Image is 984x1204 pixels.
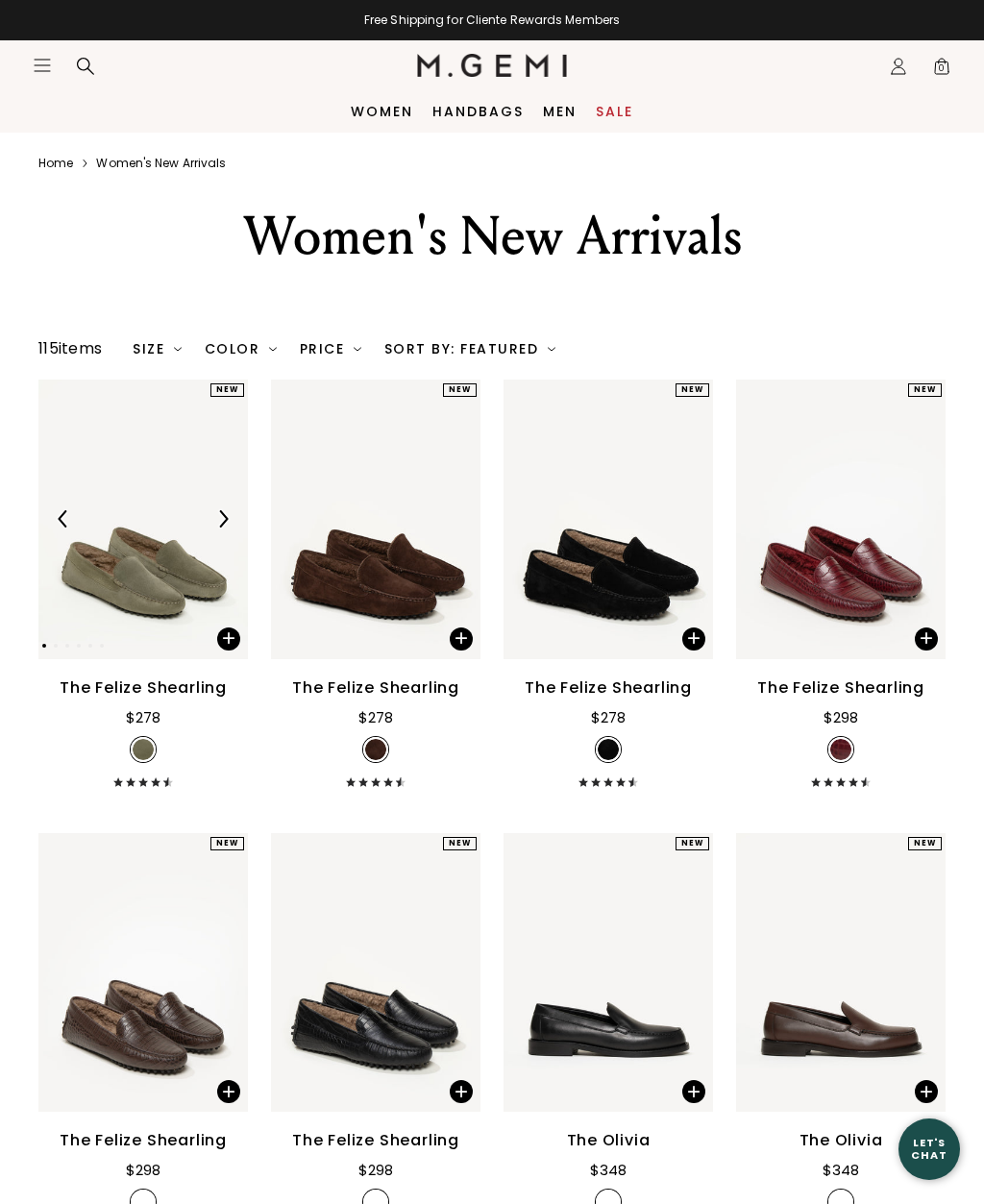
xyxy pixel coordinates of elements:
[799,1129,883,1152] div: The Olivia
[38,380,248,787] a: Previous ArrowNext ArrowThe Felize Shearling$278
[55,510,72,528] img: Previous Arrow
[443,837,477,850] div: NEW
[358,706,393,729] div: $278
[591,706,626,729] div: $278
[354,345,361,353] img: chevron-down.svg
[736,833,946,1113] img: The Olivia
[567,1129,651,1152] div: The Olivia
[757,676,924,700] div: The Felize Shearling
[269,345,277,353] img: chevron-down.svg
[135,202,849,271] div: Women's New Arrivals
[908,383,942,397] div: NEW
[417,54,568,77] img: M.Gemi
[596,104,633,119] a: Sale
[598,739,619,760] img: v_12456_SWATCH_50x.jpg
[292,1129,459,1152] div: The Felize Shearling
[365,739,386,760] img: v_12460_SWATCH_50x.jpg
[126,1159,160,1182] div: $298
[824,706,858,729] div: $298
[432,104,524,119] a: Handbags
[736,380,946,787] a: The Felize Shearling$298
[271,833,480,1113] img: The Felize Shearling
[384,341,555,356] div: Sort By: Featured
[133,341,182,356] div: Size
[271,380,480,787] a: The Felize Shearling$278
[358,1159,393,1182] div: $298
[38,156,73,171] a: Home
[96,156,226,171] a: Women's new arrivals
[525,676,692,700] div: The Felize Shearling
[60,1129,227,1152] div: The Felize Shearling
[504,380,713,659] img: The Felize Shearling
[300,341,361,356] div: Price
[133,739,154,760] img: v_7389188063291_SWATCH_50x.jpg
[932,61,951,80] span: 0
[60,676,227,700] div: The Felize Shearling
[33,56,52,75] button: Open site menu
[126,706,160,729] div: $278
[823,1159,859,1182] div: $348
[174,345,182,353] img: chevron-down.svg
[38,833,248,1113] img: The Felize Shearling
[830,739,851,760] img: v_7245292208187_SWATCH_50x.jpg
[271,380,480,659] img: The Felize Shearling
[38,337,102,360] div: 115 items
[548,345,555,353] img: chevron-down.svg
[898,1137,960,1161] div: Let's Chat
[210,383,244,397] div: NEW
[736,380,946,659] img: The Felize Shearling
[504,833,713,1113] img: The Olivia
[590,1159,627,1182] div: $348
[676,383,709,397] div: NEW
[351,104,413,119] a: Women
[214,510,232,528] img: Next Arrow
[908,837,942,850] div: NEW
[504,380,713,787] a: The Felize Shearling$278
[292,676,459,700] div: The Felize Shearling
[38,380,248,659] img: The Felize Shearling
[543,104,577,119] a: Men
[205,341,277,356] div: Color
[443,383,477,397] div: NEW
[676,837,709,850] div: NEW
[210,837,244,850] div: NEW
